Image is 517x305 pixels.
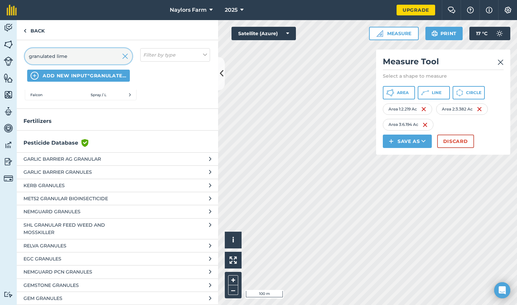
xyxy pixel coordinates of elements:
img: svg+xml;base64,PHN2ZyB4bWxucz0iaHR0cDovL3d3dy53My5vcmcvMjAwMC9zdmciIHdpZHRoPSIxNiIgaGVpZ2h0PSIyNC... [477,105,482,113]
img: svg+xml;base64,PHN2ZyB4bWxucz0iaHR0cDovL3d3dy53My5vcmcvMjAwMC9zdmciIHdpZHRoPSIyMiIgaGVpZ2h0PSIzMC... [498,58,504,66]
span: GARLIC BARRIER AG GRANULAR [23,155,133,163]
button: EGC GRANULES [17,252,218,265]
button: Discard [437,135,474,148]
img: svg+xml;base64,PD94bWwgdmVyc2lvbj0iMS4wIiBlbmNvZGluZz0idXRmLTgiPz4KPCEtLSBHZW5lcmF0b3I6IEFkb2JlIE... [4,140,13,150]
span: 17 ° C [476,27,487,40]
button: Save as [383,135,432,148]
img: svg+xml;base64,PHN2ZyB4bWxucz0iaHR0cDovL3d3dy53My5vcmcvMjAwMC9zdmciIHdpZHRoPSIxNiIgaGVpZ2h0PSIyNC... [422,121,428,129]
button: Measure [369,27,419,40]
button: GARLIC BARRIER AG GRANULAR [17,152,218,165]
button: ADD NEW INPUT"granulated lime" [27,70,130,82]
img: svg+xml;base64,PHN2ZyB4bWxucz0iaHR0cDovL3d3dy53My5vcmcvMjAwMC9zdmciIHdpZHRoPSIxNiIgaGVpZ2h0PSIyNC... [421,105,426,113]
button: KERB GRANULES [17,179,218,192]
p: Select a shape to measure [383,73,504,79]
em: Filter by type [143,51,175,59]
a: Back [17,20,51,40]
span: EGC GRANULES [23,255,133,262]
span: i [232,236,234,244]
button: MET52 GRANULAR BIOINSECTICIDE [17,192,218,205]
img: svg+xml;base64,PD94bWwgdmVyc2lvbj0iMS4wIiBlbmNvZGluZz0idXRmLTgiPz4KPCEtLSBHZW5lcmF0b3I6IEFkb2JlIE... [493,27,506,40]
span: Naylors Farm [170,6,207,14]
span: NEMGUARD PCN GRANULES [23,268,133,276]
div: Open Intercom Messenger [494,282,510,298]
span: RELVA GRANULES [23,242,133,249]
div: Area 1 : 2.219 Ac [383,103,432,115]
img: svg+xml;base64,PD94bWwgdmVyc2lvbj0iMS4wIiBlbmNvZGluZz0idXRmLTgiPz4KPCEtLSBHZW5lcmF0b3I6IEFkb2JlIE... [4,57,13,66]
h2: Measure Tool [383,56,504,70]
img: svg+xml;base64,PD94bWwgdmVyc2lvbj0iMS4wIiBlbmNvZGluZz0idXRmLTgiPz4KPCEtLSBHZW5lcmF0b3I6IEFkb2JlIE... [4,106,13,117]
button: 17 °C [469,27,510,40]
img: Two speech bubbles overlapping with the left bubble in the forefront [448,7,456,13]
button: i [225,232,242,248]
img: svg+xml;base64,PHN2ZyB4bWxucz0iaHR0cDovL3d3dy53My5vcmcvMjAwMC9zdmciIHdpZHRoPSI1NiIgaGVpZ2h0PSI2MC... [4,73,13,83]
img: A question mark icon [466,7,474,13]
button: GEM GRANULES [17,292,218,305]
span: Line [432,90,442,95]
span: GEM GRANULES [23,295,133,302]
span: GEMSTONE GRANULES [23,282,133,289]
button: Line [418,86,450,99]
button: Print [425,27,463,40]
img: svg+xml;base64,PD94bWwgdmVyc2lvbj0iMS4wIiBlbmNvZGluZz0idXRmLTgiPz4KPCEtLSBHZW5lcmF0b3I6IEFkb2JlIE... [4,174,13,183]
span: 2025 [225,6,238,14]
button: Circle [453,86,485,99]
img: A cog icon [504,7,512,13]
img: Four arrows, one pointing top left, one top right, one bottom right and the last bottom left [229,256,237,264]
img: fieldmargin Logo [7,5,17,15]
span: NEMGUARD GRANULES [23,208,133,215]
button: GARLIC BARRIER GRANULES [17,165,218,178]
button: + [228,275,238,285]
img: svg+xml;base64,PD94bWwgdmVyc2lvbj0iMS4wIiBlbmNvZGluZz0idXRmLTgiPz4KPCEtLSBHZW5lcmF0b3I6IEFkb2JlIE... [4,157,13,167]
span: KERB GRANULES [23,182,133,189]
h3: Fertilizers [17,117,218,126]
img: svg+xml;base64,PHN2ZyB4bWxucz0iaHR0cDovL3d3dy53My5vcmcvMjAwMC9zdmciIHdpZHRoPSIxNCIgaGVpZ2h0PSIyNC... [389,137,394,145]
img: svg+xml;base64,PD94bWwgdmVyc2lvbj0iMS4wIiBlbmNvZGluZz0idXRmLTgiPz4KPCEtLSBHZW5lcmF0b3I6IEFkb2JlIE... [4,123,13,133]
span: MET52 GRANULAR BIOINSECTICIDE [23,195,133,202]
button: Filter by type [140,48,210,62]
div: Area 2 : 3.382 Ac [436,103,488,115]
h3: Pesticide Database [17,139,218,147]
button: GEMSTONE GRANULES [17,279,218,292]
span: Circle [466,90,481,95]
div: Area 3 : 6.194 Ac [383,119,433,130]
button: SHL GRANULAR FEED WEED AND MOSSKILLER [17,218,218,239]
img: svg+xml;base64,PD94bWwgdmVyc2lvbj0iMS4wIiBlbmNvZGluZz0idXRmLTgiPz4KPCEtLSBHZW5lcmF0b3I6IEFkb2JlIE... [4,23,13,33]
button: Satellite (Azure) [231,27,296,40]
span: SHL GRANULAR FEED WEED AND MOSSKILLER [23,221,133,236]
input: Search [25,48,132,64]
button: – [228,285,238,295]
img: svg+xml;base64,PHN2ZyB4bWxucz0iaHR0cDovL3d3dy53My5vcmcvMjAwMC9zdmciIHdpZHRoPSI5IiBoZWlnaHQ9IjI0Ii... [23,27,27,35]
button: NEMGUARD PCN GRANULES [17,265,218,278]
img: svg+xml;base64,PHN2ZyB4bWxucz0iaHR0cDovL3d3dy53My5vcmcvMjAwMC9zdmciIHdpZHRoPSIyMiIgaGVpZ2h0PSIzMC... [122,52,128,60]
img: svg+xml;base64,PHN2ZyB4bWxucz0iaHR0cDovL3d3dy53My5vcmcvMjAwMC9zdmciIHdpZHRoPSIxNyIgaGVpZ2h0PSIxNy... [486,6,493,14]
img: svg+xml;base64,PHN2ZyB4bWxucz0iaHR0cDovL3d3dy53My5vcmcvMjAwMC9zdmciIHdpZHRoPSI1NiIgaGVpZ2h0PSI2MC... [4,90,13,100]
button: NEMGUARD GRANULES [17,205,218,218]
a: Upgrade [397,5,435,15]
img: svg+xml;base64,PHN2ZyB4bWxucz0iaHR0cDovL3d3dy53My5vcmcvMjAwMC9zdmciIHdpZHRoPSIxNCIgaGVpZ2h0PSIyNC... [31,72,39,80]
button: Area [383,86,415,99]
img: svg+xml;base64,PD94bWwgdmVyc2lvbj0iMS4wIiBlbmNvZGluZz0idXRmLTgiPz4KPCEtLSBHZW5lcmF0b3I6IEFkb2JlIE... [4,291,13,298]
img: Ruler icon [376,30,383,37]
span: GARLIC BARRIER GRANULES [23,168,133,176]
img: svg+xml;base64,PHN2ZyB4bWxucz0iaHR0cDovL3d3dy53My5vcmcvMjAwMC9zdmciIHdpZHRoPSI1NiIgaGVpZ2h0PSI2MC... [4,40,13,50]
span: ADD NEW INPUT "granulated lime" [43,72,126,79]
img: svg+xml;base64,PHN2ZyB4bWxucz0iaHR0cDovL3d3dy53My5vcmcvMjAwMC9zdmciIHdpZHRoPSIxOSIgaGVpZ2h0PSIyNC... [431,29,438,37]
button: RELVA GRANULES [17,239,218,252]
span: Area [397,90,409,95]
